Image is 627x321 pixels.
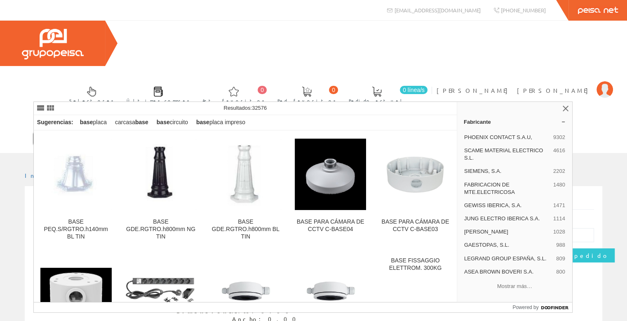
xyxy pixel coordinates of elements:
strong: base [196,119,209,125]
img: Grupo Peisa [22,29,84,59]
span: Ped. favoritos [277,97,336,105]
a: BASE PARA CÁMARA DE CCTV C-BASE03 BASE PARA CÁMARA DE CCTV C-BASE03 [373,131,458,250]
a: Inicio [25,172,60,179]
span: ASEA BROWN BOVERI S.A. [464,268,553,276]
img: BASE ALTA W-BASE2 PARA CAMARA [295,268,366,320]
img: BASE PEQ.S/RGTRO.h140mm BL TIN [40,139,112,210]
a: Fabricante [457,115,572,128]
div: placa [77,115,110,130]
strong: base [80,119,93,125]
span: [EMAIL_ADDRESS][DOMAIN_NAME] [395,7,481,14]
img: BASE PARA CÁMARA DE CCTV C-BASE04 [295,139,366,210]
div: BASE GDE.RGTRO.h800mm NG TIN [125,218,197,241]
a: BASE GDE.RGTRO.h800mm BL TIN BASE GDE.RGTRO.h800mm BL TIN [203,131,288,250]
span: Art. favoritos [202,97,265,105]
span: 809 [556,255,565,262]
div: placa impreso [193,115,249,130]
span: Resultados: [223,105,267,111]
a: Últimas compras [118,80,194,108]
div: circuito [153,115,191,130]
button: Mostrar más… [460,279,569,293]
span: Powered by [512,304,538,311]
div: carcasa [112,115,152,130]
span: 1028 [553,228,565,236]
span: 32576 [252,105,267,111]
span: JUNG ELECTRO IBERICA S.A. [464,215,550,222]
strong: base [157,119,170,125]
img: BASE-8INT19 ENCHUFE 8 TOMAS [125,277,197,311]
a: Powered by [512,302,572,312]
span: 1114 [553,215,565,222]
div: Sugerencias: [34,117,75,128]
img: BASE PARA CÁMARA DE CCTV C-BASE01 [40,268,112,321]
div: BASE GDE.RGTRO.h800mm BL TIN [210,218,281,241]
a: BASE PEQ.S/RGTRO.h140mm BL TIN BASE PEQ.S/RGTRO.h140mm BL TIN [34,131,118,250]
img: BASE GDE.RGTRO.h800mm NG TIN [125,139,197,210]
span: GAESTOPAS, S.L. [464,241,553,249]
span: 0 [258,86,267,94]
span: Últimas compras [127,97,190,105]
div: BASE PARA CÁMARA DE CCTV C-BASE04 [295,218,366,233]
div: BASE PARA CÁMARA DE CCTV C-BASE03 [380,218,451,233]
span: Pedido actual [349,97,405,105]
a: BASE GDE.RGTRO.h800mm NG TIN BASE GDE.RGTRO.h800mm NG TIN [119,131,203,250]
span: [PERSON_NAME] [464,228,550,236]
span: SCAME MATERIAL ELECTRICO S.L. [464,147,550,162]
a: 0 línea/s Pedido actual [341,80,430,108]
span: PHOENIX CONTACT S.A.U, [464,134,550,141]
a: Selectores [61,80,118,108]
span: Selectores [69,97,114,105]
div: BASE PEQ.S/RGTRO.h140mm BL TIN [40,218,112,241]
span: 2202 [553,168,565,175]
span: 4616 [553,147,565,162]
span: [PHONE_NUMBER] [501,7,546,14]
a: BASE PARA CÁMARA DE CCTV C-BASE04 BASE PARA CÁMARA DE CCTV C-BASE04 [288,131,373,250]
span: 988 [556,241,565,249]
span: SIEMENS, S.A. [464,168,550,175]
img: BASE ALTA W-BASE2F PARA CAMARA [210,268,281,320]
span: [PERSON_NAME] [PERSON_NAME] [437,86,592,94]
span: 1480 [553,181,565,196]
span: 0 línea/s [400,86,427,94]
span: FABRICACION DE MTE.ELECTRICOSA [464,181,550,196]
img: BASE PARA CÁMARA DE CCTV C-BASE03 [380,152,451,197]
span: GEWISS IBERICA, S.A. [464,202,550,209]
span: 1471 [553,202,565,209]
div: BASE FISSAGGIO ELETTROM. 300KG [380,257,451,272]
strong: base [135,119,148,125]
a: [PERSON_NAME] [PERSON_NAME] [437,80,613,87]
span: 9302 [553,134,565,141]
span: 0 [329,86,338,94]
span: 800 [556,268,565,276]
span: LEGRAND GROUP ESPAÑA, S.L. [464,255,553,262]
img: BASE GDE.RGTRO.h800mm BL TIN [210,139,281,210]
